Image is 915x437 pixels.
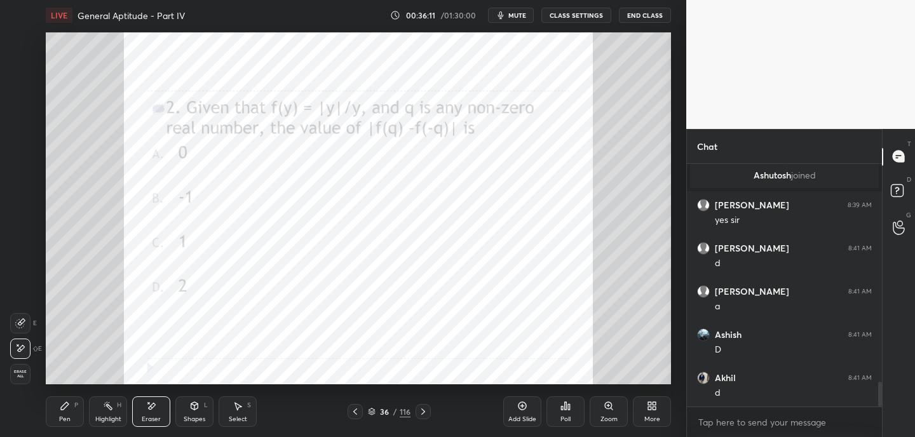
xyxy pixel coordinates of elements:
img: b7dd0a1bede3447da63281c57ab6f7f2.jpg [697,372,710,384]
div: Eraser [142,416,161,422]
p: Ashutosh [698,170,871,180]
h6: Ashish [715,329,742,340]
div: grid [687,164,882,407]
div: Highlight [95,416,121,422]
div: yes sir [715,214,872,227]
img: default.png [697,285,710,298]
p: D [907,175,911,184]
button: CLASS SETTINGS [541,8,611,23]
div: a [715,300,872,313]
div: 8:41 AM [848,374,872,382]
h6: Akhil [715,372,736,384]
img: default.png [697,242,710,255]
p: T [907,139,911,149]
div: P [74,402,78,408]
div: E [10,339,42,359]
div: Poll [560,416,571,422]
div: 116 [400,406,410,417]
img: default.png [697,199,710,212]
p: G [906,210,911,220]
button: mute [488,8,534,23]
div: Zoom [600,416,618,422]
div: H [117,402,121,408]
span: mute [508,11,526,20]
div: Shapes [184,416,205,422]
div: LIVE [46,8,72,23]
div: / [393,408,397,415]
button: End Class [619,8,671,23]
div: L [204,402,208,408]
span: joined [791,169,816,181]
div: More [644,416,660,422]
div: 36 [378,408,391,415]
div: Select [229,416,247,422]
div: D [715,344,872,356]
h4: General Aptitude - Part IV [78,10,185,22]
div: Pen [59,416,71,422]
div: Add Slide [508,416,536,422]
h6: [PERSON_NAME] [715,286,789,297]
p: Chat [687,130,728,163]
div: 8:41 AM [848,245,872,252]
div: d [715,257,872,270]
div: d [715,387,872,400]
h6: [PERSON_NAME] [715,199,789,211]
div: 8:39 AM [848,201,872,209]
span: Erase all [11,370,30,379]
div: S [247,402,251,408]
div: 8:41 AM [848,288,872,295]
div: E [10,313,37,333]
div: 8:41 AM [848,331,872,339]
h6: [PERSON_NAME] [715,243,789,254]
img: b06059d6d76144998947f50f5f331088.51172741_3 [697,328,710,341]
img: aff47d05bf2749a7a8a51ca3fdba6a32.65522048_3 [778,152,791,165]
